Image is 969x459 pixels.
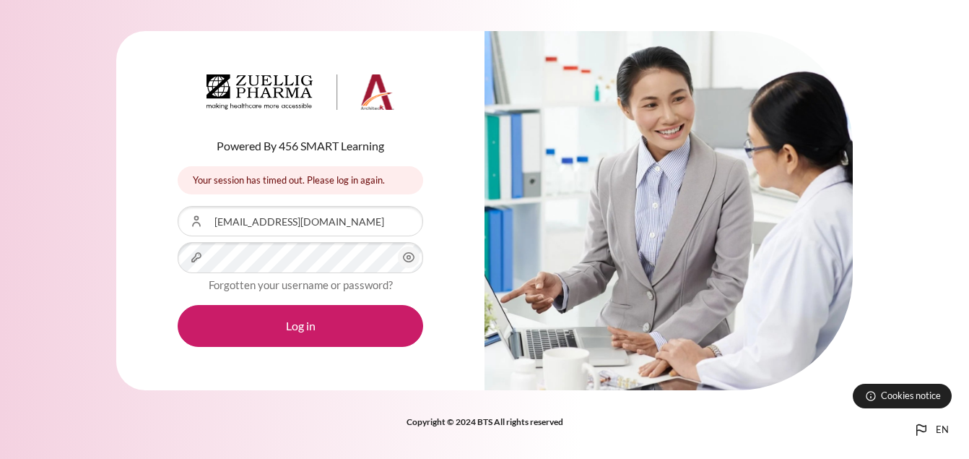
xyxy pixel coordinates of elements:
[207,74,394,116] a: Architeck
[209,278,393,291] a: Forgotten your username or password?
[178,166,423,194] div: Your session has timed out. Please log in again.
[907,416,955,445] button: Languages
[207,74,394,111] img: Architeck
[936,423,949,437] span: en
[178,137,423,155] p: Powered By 456 SMART Learning
[178,305,423,347] button: Log in
[407,416,563,427] strong: Copyright © 2024 BTS All rights reserved
[881,389,941,403] span: Cookies notice
[853,384,952,408] button: Cookies notice
[178,206,423,236] input: Username or Email Address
